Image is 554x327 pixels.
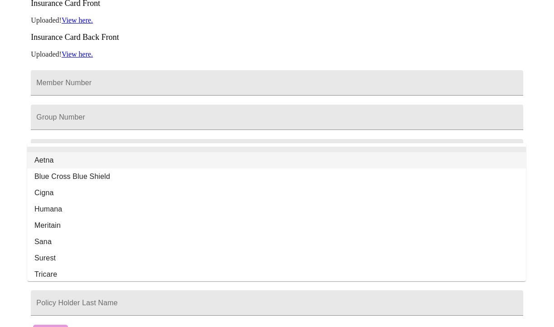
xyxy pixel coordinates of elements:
li: Tricare [27,266,526,283]
p: Uploaded! [31,16,523,24]
li: Humana [27,201,526,217]
li: Aetna [27,152,526,168]
a: View here. [62,50,93,58]
li: Sana [27,234,526,250]
a: View here. [62,16,93,24]
h3: Insurance Card Back Front [31,33,523,42]
li: Blue Cross Blue Shield [27,168,526,185]
li: Surest [27,250,526,266]
li: Cigna [27,185,526,201]
p: Uploaded! [31,50,523,58]
li: Meritain [27,217,526,234]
